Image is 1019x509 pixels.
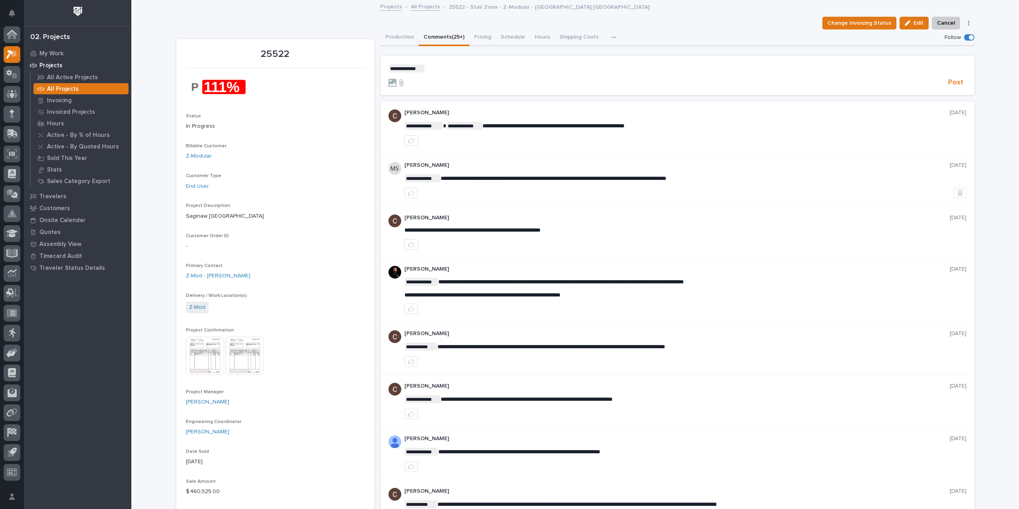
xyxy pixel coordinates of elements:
[39,253,82,260] p: Timecard Audit
[950,330,966,337] p: [DATE]
[388,330,401,343] img: AGNmyxaji213nCK4JzPdPN3H3CMBhXDSA2tJ_sy3UIa5=s96-c
[39,241,81,248] p: Assembly View
[47,132,110,139] p: Active - By % of Hours
[404,383,950,390] p: [PERSON_NAME]
[31,83,131,94] a: All Projects
[404,435,950,442] p: [PERSON_NAME]
[950,162,966,169] p: [DATE]
[950,266,966,273] p: [DATE]
[404,215,950,221] p: [PERSON_NAME]
[388,488,401,501] img: AGNmyxaji213nCK4JzPdPN3H3CMBhXDSA2tJ_sy3UIa5=s96-c
[4,5,20,21] button: Notifications
[31,152,131,164] a: Sold This Year
[496,29,530,46] button: Schedule
[404,488,950,495] p: [PERSON_NAME]
[950,215,966,221] p: [DATE]
[47,155,87,162] p: Sold This Year
[186,49,365,60] p: 25522
[24,226,131,238] a: Quotes
[404,409,418,419] button: like this post
[186,293,247,298] span: Delivery / Work Location(s)
[186,174,221,178] span: Customer Type
[404,162,950,169] p: [PERSON_NAME]
[186,428,229,436] a: [PERSON_NAME]
[31,164,131,175] a: Stats
[388,215,401,227] img: AGNmyxaji213nCK4JzPdPN3H3CMBhXDSA2tJ_sy3UIa5=s96-c
[24,59,131,71] a: Projects
[411,2,440,11] a: All Projects
[937,18,955,28] span: Cancel
[24,202,131,214] a: Customers
[404,356,418,367] button: like this post
[47,166,62,174] p: Stats
[950,488,966,495] p: [DATE]
[10,10,20,22] div: Notifications
[24,250,131,262] a: Timecard Audit
[31,106,131,117] a: Invoiced Projects
[828,18,891,28] span: Change Invoicing Status
[39,217,86,224] p: Onsite Calendar
[186,328,234,333] span: Project Confirmation
[39,265,105,272] p: Traveler Status Details
[186,152,212,160] a: Z-Modular
[30,33,70,42] div: 02. Projects
[186,122,365,131] p: In Progress
[39,50,64,57] p: My Work
[381,29,419,46] button: Production
[954,188,966,198] button: Delete post
[404,330,950,337] p: [PERSON_NAME]
[186,398,229,406] a: [PERSON_NAME]
[70,4,85,19] img: Workspace Logo
[39,229,61,236] p: Quotes
[388,435,401,448] img: AOh14GjpcA6ydKGAvwfezp8OhN30Q3_1BHk5lQOeczEvCIoEuGETHm2tT-JUDAHyqffuBe4ae2BInEDZwLlH3tcCd_oYlV_i4...
[47,74,98,81] p: All Active Projects
[39,205,70,212] p: Customers
[950,383,966,390] p: [DATE]
[186,479,216,484] span: Sale Amount
[186,390,224,394] span: Project Manager
[380,2,402,11] a: Projects
[24,262,131,274] a: Traveler Status Details
[388,266,401,279] img: zmKUmRVDQjmBLfnAs97p
[31,129,131,140] a: Active - By % of Hours
[47,143,119,150] p: Active - By Quoted Hours
[186,73,246,101] img: HpDJjrbwG3TArQEoptwjTdsZSTd4N6NIQwXO1_2trtE
[186,212,365,220] p: Saginaw [GEOGRAPHIC_DATA]
[186,272,250,280] a: Z-Mod - [PERSON_NAME]
[47,178,110,185] p: Sales Category Export
[419,29,469,46] button: Comments (25+)
[186,144,226,148] span: Billable Customer
[39,62,62,69] p: Projects
[388,383,401,396] img: AGNmyxaji213nCK4JzPdPN3H3CMBhXDSA2tJ_sy3UIa5=s96-c
[404,266,950,273] p: [PERSON_NAME]
[950,109,966,116] p: [DATE]
[47,120,64,127] p: Hours
[449,2,650,11] p: 25522 - Stair Zone - Z-Modular - [GEOGRAPHIC_DATA] [GEOGRAPHIC_DATA]
[186,449,209,454] span: Date Sold
[186,419,242,424] span: Engineering Coordinator
[47,97,72,104] p: Invoicing
[914,20,923,27] span: Edit
[186,234,229,238] span: Customer Order ID
[388,109,401,122] img: AGNmyxaji213nCK4JzPdPN3H3CMBhXDSA2tJ_sy3UIa5=s96-c
[186,263,223,268] span: Primary Contact
[31,141,131,152] a: Active - By Quoted Hours
[24,238,131,250] a: Assembly View
[404,239,418,250] button: like this post
[900,17,929,29] button: Edit
[186,114,201,119] span: Status
[24,190,131,202] a: Travelers
[186,488,365,496] p: $ 460,525.00
[555,29,603,46] button: Shipping Costs
[404,109,950,116] p: [PERSON_NAME]
[31,176,131,187] a: Sales Category Export
[945,34,961,41] p: Follow
[186,182,209,191] a: End User
[469,29,496,46] button: Pricing
[932,17,960,29] button: Cancel
[822,17,896,29] button: Change Invoicing Status
[47,86,79,93] p: All Projects
[24,47,131,59] a: My Work
[404,188,418,198] button: like this post
[189,303,205,312] a: Z-Mod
